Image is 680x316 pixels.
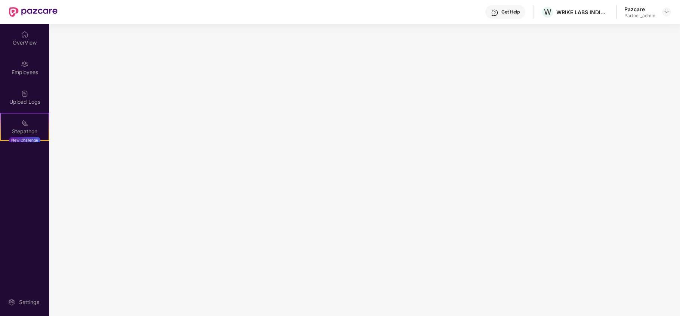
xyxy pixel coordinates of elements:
img: svg+xml;base64,PHN2ZyBpZD0iSG9tZSIgeG1sbnM9Imh0dHA6Ly93d3cudzMub3JnLzIwMDAvc3ZnIiB3aWR0aD0iMjAiIG... [21,31,28,38]
div: New Challenge [9,137,40,143]
div: Get Help [501,9,520,15]
div: Partner_admin [624,13,655,19]
div: Pazcare [624,6,655,13]
span: W [544,7,551,16]
img: svg+xml;base64,PHN2ZyB4bWxucz0iaHR0cDovL3d3dy53My5vcmcvMjAwMC9zdmciIHdpZHRoPSIyMSIgaGVpZ2h0PSIyMC... [21,119,28,127]
img: svg+xml;base64,PHN2ZyBpZD0iU2V0dGluZy0yMHgyMCIgeG1sbnM9Imh0dHA6Ly93d3cudzMub3JnLzIwMDAvc3ZnIiB3aW... [8,298,15,306]
div: Stepathon [1,128,49,135]
img: svg+xml;base64,PHN2ZyBpZD0iSGVscC0zMngzMiIgeG1sbnM9Imh0dHA6Ly93d3cudzMub3JnLzIwMDAvc3ZnIiB3aWR0aD... [491,9,498,16]
img: svg+xml;base64,PHN2ZyBpZD0iRW1wbG95ZWVzIiB4bWxucz0iaHR0cDovL3d3dy53My5vcmcvMjAwMC9zdmciIHdpZHRoPS... [21,60,28,68]
img: New Pazcare Logo [9,7,58,17]
img: svg+xml;base64,PHN2ZyBpZD0iRHJvcGRvd24tMzJ4MzIiIHhtbG5zPSJodHRwOi8vd3d3LnczLm9yZy8yMDAwL3N2ZyIgd2... [664,9,670,15]
div: Settings [17,298,41,306]
div: WRIKE LABS INDIA PRIVATE LIMITED [556,9,609,16]
img: svg+xml;base64,PHN2ZyBpZD0iVXBsb2FkX0xvZ3MiIGRhdGEtbmFtZT0iVXBsb2FkIExvZ3MiIHhtbG5zPSJodHRwOi8vd3... [21,90,28,97]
